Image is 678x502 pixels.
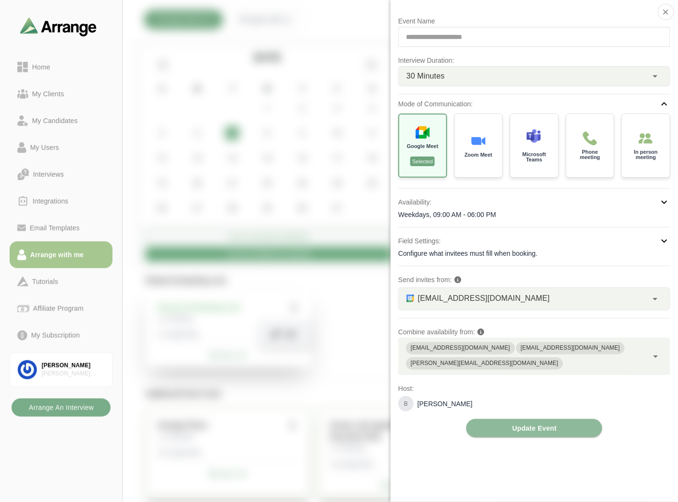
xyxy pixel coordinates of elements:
[29,303,87,314] div: Affiliate Program
[411,343,510,353] div: [EMAIL_ADDRESS][DOMAIN_NAME]
[398,196,432,208] p: Availability:
[407,70,445,82] span: 30 Minutes
[398,15,670,27] p: Event Name
[574,149,607,160] p: Phone meeting
[464,152,492,158] p: Zoom Meet
[398,235,441,247] p: Field Settings:
[10,322,113,349] a: My Subscription
[20,17,97,36] img: arrangeai-name-small-logo.4d2b8aee.svg
[10,161,113,188] a: Interviews
[416,125,430,139] img: Google Meet
[10,188,113,215] a: Integrations
[29,195,72,207] div: Integrations
[10,353,113,387] a: [PERSON_NAME][PERSON_NAME] Associates
[10,241,113,268] a: Arrange with me
[10,268,113,295] a: Tutorials
[10,107,113,134] a: My Candidates
[28,88,68,100] div: My Clients
[407,295,414,302] img: GOOGLE
[630,149,662,160] p: In person meeting
[518,152,551,162] p: Microsoft Teams
[26,249,88,261] div: Arrange with me
[10,134,113,161] a: My Users
[42,370,104,378] div: [PERSON_NAME] Associates
[410,157,435,166] p: Selected
[28,115,81,126] div: My Candidates
[527,129,541,143] img: Microsoft Teams
[10,80,113,107] a: My Clients
[26,142,63,153] div: My Users
[398,274,670,285] p: Send invites from:
[398,249,670,258] div: Configure what invitees must fill when booking.
[418,292,550,305] span: [EMAIL_ADDRESS][DOMAIN_NAME]
[398,98,473,110] p: Mode of Communication:
[398,383,670,394] p: Host:
[29,169,68,180] div: Interviews
[639,131,653,146] img: IIn person
[10,295,113,322] a: Affiliate Program
[28,276,62,287] div: Tutorials
[10,54,113,80] a: Home
[583,131,597,146] img: Phone meeting
[42,362,104,370] div: [PERSON_NAME]
[26,222,83,234] div: Email Templates
[407,144,439,149] p: Google Meet
[10,215,113,241] a: Email Templates
[28,399,94,417] b: Arrange An Interview
[466,419,602,437] button: Update Event
[411,359,558,368] div: [PERSON_NAME][EMAIL_ADDRESS][DOMAIN_NAME]
[398,326,670,338] p: Combine availability from:
[471,134,486,148] img: Zoom Meet
[398,210,670,219] div: Weekdays, 09:00 AM - 06:00 PM
[398,55,670,66] p: Interview Duration:
[28,61,54,73] div: Home
[398,396,414,411] div: B
[11,399,111,417] button: Arrange An Interview
[512,419,557,437] span: Update Event
[27,330,84,341] div: My Subscription
[418,399,473,409] p: [PERSON_NAME]
[521,343,621,353] div: [EMAIL_ADDRESS][DOMAIN_NAME]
